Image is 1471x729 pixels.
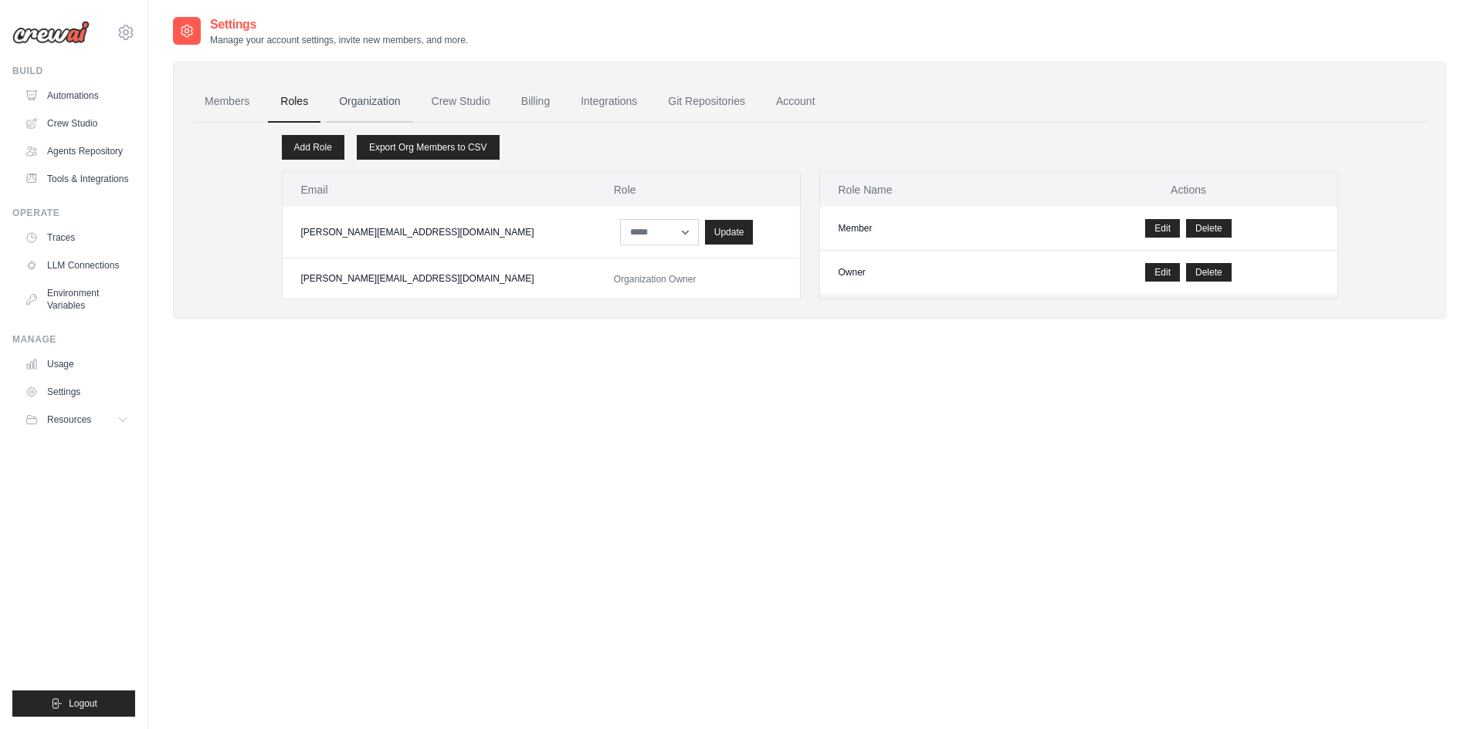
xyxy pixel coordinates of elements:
a: Environment Variables [19,281,135,318]
div: Build [12,65,135,77]
a: LLM Connections [19,253,135,278]
button: Update [705,220,754,245]
div: Manage [12,333,135,346]
span: Resources [47,413,91,426]
button: Resources [19,407,135,432]
button: Delete [1186,263,1232,282]
a: Billing [509,81,562,123]
th: Email [283,173,595,207]
a: Traces [19,225,135,250]
a: Roles [268,81,320,123]
a: Edit [1145,263,1180,282]
span: Logout [69,697,97,710]
div: Operate [12,207,135,219]
a: Add Role [282,135,344,160]
a: Crew Studio [419,81,503,123]
a: Agents Repository [19,139,135,164]
a: Usage [19,352,135,376]
a: Organization [327,81,412,123]
td: Owner [820,251,1040,295]
th: Actions [1040,173,1337,207]
a: Members [192,81,262,123]
td: [PERSON_NAME][EMAIL_ADDRESS][DOMAIN_NAME] [283,207,595,258]
th: Role [595,173,800,207]
span: Organization Owner [614,274,697,285]
th: Role Name [820,173,1040,207]
img: Logo [12,21,90,44]
button: Logout [12,690,135,717]
td: Member [820,207,1040,251]
a: Automations [19,83,135,108]
a: Crew Studio [19,111,135,136]
td: [PERSON_NAME][EMAIL_ADDRESS][DOMAIN_NAME] [283,258,595,299]
button: Delete [1186,219,1232,238]
h2: Settings [210,15,468,34]
a: Account [764,81,828,123]
a: Edit [1145,219,1180,238]
a: Git Repositories [656,81,758,123]
a: Export Org Members to CSV [357,135,500,160]
a: Settings [19,380,135,404]
p: Manage your account settings, invite new members, and more. [210,34,468,46]
a: Integrations [568,81,649,123]
a: Tools & Integrations [19,167,135,191]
